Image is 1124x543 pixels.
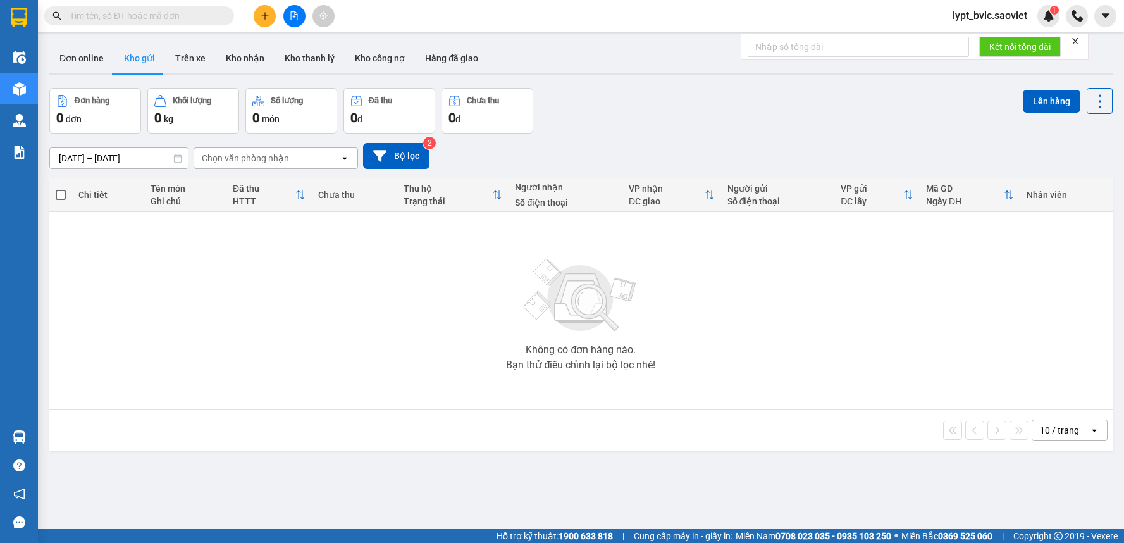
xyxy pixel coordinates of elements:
[202,152,289,165] div: Chọn văn phòng nhận
[49,88,141,134] button: Đơn hàng0đơn
[736,529,891,543] span: Miền Nam
[13,114,26,127] img: warehouse-icon
[340,153,350,163] svg: open
[775,531,891,541] strong: 0708 023 035 - 0935 103 250
[216,43,275,73] button: Kho nhận
[404,196,492,206] div: Trạng thái
[147,88,239,134] button: Khối lượng0kg
[13,146,26,159] img: solution-icon
[154,110,161,125] span: 0
[164,114,173,124] span: kg
[989,40,1051,54] span: Kết nối tổng đài
[78,190,138,200] div: Chi tiết
[1052,6,1056,15] span: 1
[151,196,220,206] div: Ghi chú
[834,178,920,212] th: Toggle SortBy
[467,96,499,105] div: Chưa thu
[1072,10,1083,22] img: phone-icon
[233,196,295,206] div: HTTT
[369,96,392,105] div: Đã thu
[727,184,829,194] div: Người gửi
[1040,424,1079,437] div: 10 / trang
[506,360,655,370] div: Bạn thử điều chỉnh lại bộ lọc nhé!
[11,8,27,27] img: logo-vxr
[319,11,328,20] span: aim
[66,114,82,124] span: đơn
[622,529,624,543] span: |
[345,43,415,73] button: Kho công nợ
[363,143,429,169] button: Bộ lọc
[75,96,109,105] div: Đơn hàng
[1071,37,1080,46] span: close
[1089,425,1099,435] svg: open
[926,184,1004,194] div: Mã GD
[979,37,1061,57] button: Kết nối tổng đài
[50,148,188,168] input: Select a date range.
[350,110,357,125] span: 0
[290,11,299,20] span: file-add
[1100,10,1111,22] span: caret-down
[13,430,26,444] img: warehouse-icon
[151,184,220,194] div: Tên món
[165,43,216,73] button: Trên xe
[13,488,25,500] span: notification
[56,110,63,125] span: 0
[442,88,533,134] button: Chưa thu0đ
[455,114,460,124] span: đ
[942,8,1037,23] span: lypt_bvlc.saoviet
[1002,529,1004,543] span: |
[629,184,705,194] div: VP nhận
[901,529,992,543] span: Miền Bắc
[1043,10,1054,22] img: icon-new-feature
[233,184,295,194] div: Đã thu
[13,516,25,528] span: message
[254,5,276,27] button: plus
[497,529,613,543] span: Hỗ trợ kỹ thuật:
[629,196,705,206] div: ĐC giao
[727,196,829,206] div: Số điện thoại
[52,11,61,20] span: search
[49,43,114,73] button: Đơn online
[1027,190,1106,200] div: Nhân viên
[841,184,903,194] div: VP gửi
[559,531,613,541] strong: 1900 633 818
[357,114,362,124] span: đ
[448,110,455,125] span: 0
[343,88,435,134] button: Đã thu0đ
[271,96,303,105] div: Số lượng
[114,43,165,73] button: Kho gửi
[397,178,509,212] th: Toggle SortBy
[748,37,969,57] input: Nhập số tổng đài
[515,182,616,192] div: Người nhận
[312,5,335,27] button: aim
[415,43,488,73] button: Hàng đã giao
[1050,6,1059,15] sup: 1
[283,5,306,27] button: file-add
[622,178,721,212] th: Toggle SortBy
[515,197,616,208] div: Số điện thoại
[423,137,436,149] sup: 2
[634,529,732,543] span: Cung cấp máy in - giấy in:
[226,178,312,212] th: Toggle SortBy
[245,88,337,134] button: Số lượng0món
[70,9,219,23] input: Tìm tên, số ĐT hoặc mã đơn
[252,110,259,125] span: 0
[920,178,1020,212] th: Toggle SortBy
[938,531,992,541] strong: 0369 525 060
[894,534,898,539] span: ⚪️
[517,251,644,340] img: svg+xml;base64,PHN2ZyBjbGFzcz0ibGlzdC1wbHVnX19zdmciIHhtbG5zPSJodHRwOi8vd3d3LnczLm9yZy8yMDAwL3N2Zy...
[926,196,1004,206] div: Ngày ĐH
[1094,5,1116,27] button: caret-down
[526,345,636,355] div: Không có đơn hàng nào.
[261,11,269,20] span: plus
[173,96,211,105] div: Khối lượng
[13,82,26,96] img: warehouse-icon
[404,184,492,194] div: Thu hộ
[262,114,280,124] span: món
[275,43,345,73] button: Kho thanh lý
[13,459,25,471] span: question-circle
[318,190,391,200] div: Chưa thu
[1023,90,1080,113] button: Lên hàng
[13,51,26,64] img: warehouse-icon
[1054,532,1063,540] span: copyright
